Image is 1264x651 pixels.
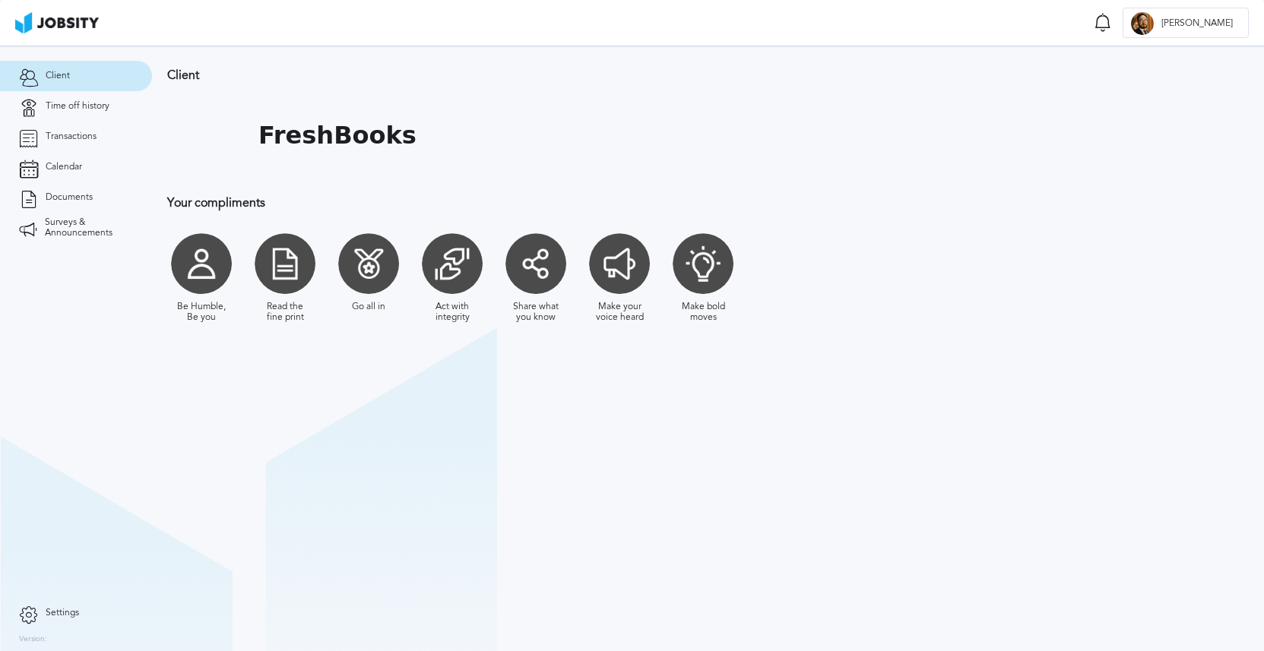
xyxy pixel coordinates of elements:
div: Share what you know [509,302,562,323]
div: Read the fine print [258,302,312,323]
h3: Your compliments [167,196,992,210]
span: [PERSON_NAME] [1154,18,1240,29]
div: L [1131,12,1154,35]
label: Version: [19,635,47,644]
h1: FreshBooks [258,122,417,150]
span: Documents [46,192,93,203]
span: Transactions [46,131,97,142]
span: Surveys & Announcements [45,217,133,239]
div: Be Humble, Be you [175,302,228,323]
span: Time off history [46,101,109,112]
div: Go all in [352,302,385,312]
button: L[PERSON_NAME] [1123,8,1249,38]
span: Calendar [46,162,82,172]
span: Client [46,71,70,81]
h3: Client [167,68,992,82]
div: Make bold moves [676,302,730,323]
img: ab4bad089aa723f57921c736e9817d99.png [15,12,99,33]
span: Settings [46,608,79,618]
div: Act with integrity [426,302,479,323]
div: Make your voice heard [593,302,646,323]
